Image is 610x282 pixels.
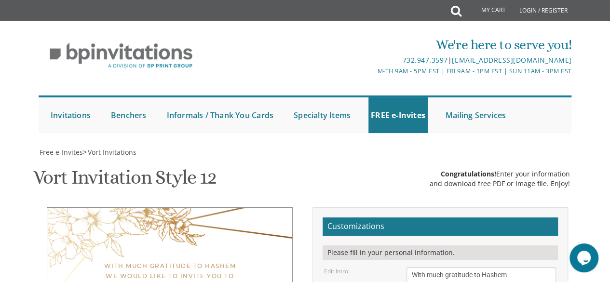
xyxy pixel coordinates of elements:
[403,55,448,65] a: 732.947.3597
[323,217,558,236] h2: Customizations
[48,97,93,133] a: Invitations
[323,245,558,260] div: Please fill in your personal information.
[368,97,428,133] a: FREE e-Invites
[164,97,276,133] a: Informals / Thank You Cards
[430,169,570,179] div: Enter your information
[217,35,571,54] div: We're here to serve you!
[217,54,571,66] div: |
[291,97,353,133] a: Specialty Items
[88,148,136,157] span: Vort Invitations
[569,243,600,272] iframe: chat widget
[443,97,508,133] a: Mailing Services
[83,148,136,157] span: >
[441,169,496,178] span: Congratulations!
[40,148,83,157] span: Free e-Invites
[39,148,83,157] a: Free e-Invites
[108,97,149,133] a: Benchers
[87,148,136,157] a: Vort Invitations
[39,36,204,76] img: BP Invitation Loft
[33,167,217,195] h1: Vort Invitation Style 12
[461,1,513,20] a: My Cart
[217,66,571,76] div: M-Th 9am - 5pm EST | Fri 9am - 1pm EST | Sun 11am - 3pm EST
[324,267,350,275] label: Edit Intro:
[452,55,571,65] a: [EMAIL_ADDRESS][DOMAIN_NAME]
[430,179,570,188] div: and download free PDF or Image file. Enjoy!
